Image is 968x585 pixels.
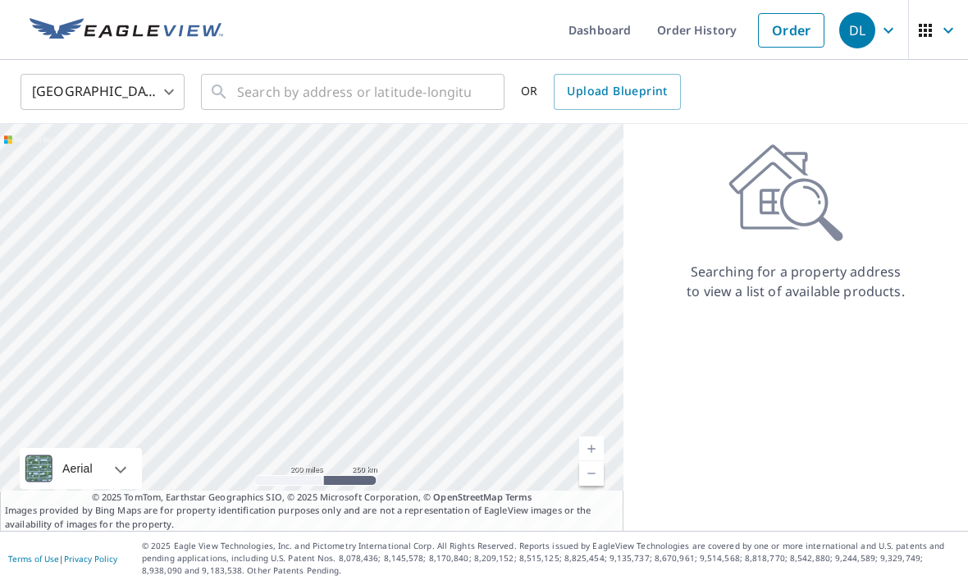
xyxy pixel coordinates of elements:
[521,74,681,110] div: OR
[686,262,906,301] p: Searching for a property address to view a list of available products.
[30,18,223,43] img: EV Logo
[839,12,875,48] div: DL
[505,491,532,503] a: Terms
[92,491,532,505] span: © 2025 TomTom, Earthstar Geographics SIO, © 2025 Microsoft Corporation, ©
[20,448,142,489] div: Aerial
[579,436,604,461] a: Current Level 5, Zoom In
[237,69,471,115] input: Search by address or latitude-longitude
[554,74,680,110] a: Upload Blueprint
[758,13,824,48] a: Order
[433,491,502,503] a: OpenStreetMap
[8,553,59,564] a: Terms of Use
[64,553,117,564] a: Privacy Policy
[567,81,667,102] span: Upload Blueprint
[21,69,185,115] div: [GEOGRAPHIC_DATA]
[8,554,117,564] p: |
[142,540,960,577] p: © 2025 Eagle View Technologies, Inc. and Pictometry International Corp. All Rights Reserved. Repo...
[579,461,604,486] a: Current Level 5, Zoom Out
[57,448,98,489] div: Aerial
